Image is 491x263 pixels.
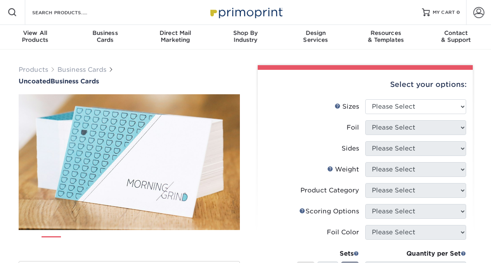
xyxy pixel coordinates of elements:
[433,9,455,16] span: MY CART
[19,78,240,85] a: UncoatedBusiness Cards
[327,228,359,237] div: Foil Color
[299,207,359,216] div: Scoring Options
[297,249,359,258] div: Sets
[70,29,141,36] span: Business
[281,29,351,43] div: Services
[120,233,139,253] img: Business Cards 04
[207,4,285,21] img: Primoprint
[68,233,87,253] img: Business Cards 02
[421,29,491,43] div: & Support
[31,8,107,17] input: SEARCH PRODUCTS.....
[365,249,466,258] div: Quantity per Set
[264,70,467,99] div: Select your options:
[300,186,359,195] div: Product Category
[342,144,359,153] div: Sides
[140,25,210,50] a: Direct MailMarketing
[140,29,210,43] div: Marketing
[198,233,217,253] img: Business Cards 07
[421,29,491,36] span: Contact
[70,25,141,50] a: BusinessCards
[19,78,50,85] span: Uncoated
[327,165,359,174] div: Weight
[210,29,281,43] div: Industry
[210,25,281,50] a: Shop ByIndustry
[57,66,106,73] a: Business Cards
[19,78,240,85] h1: Business Cards
[172,233,191,253] img: Business Cards 06
[335,102,359,111] div: Sizes
[281,25,351,50] a: DesignServices
[351,29,421,36] span: Resources
[351,25,421,50] a: Resources& Templates
[146,233,165,253] img: Business Cards 05
[456,10,460,15] span: 0
[140,29,210,36] span: Direct Mail
[94,233,113,253] img: Business Cards 03
[42,234,61,253] img: Business Cards 01
[281,29,351,36] span: Design
[421,25,491,50] a: Contact& Support
[70,29,141,43] div: Cards
[351,29,421,43] div: & Templates
[210,29,281,36] span: Shop By
[347,123,359,132] div: Foil
[19,66,48,73] a: Products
